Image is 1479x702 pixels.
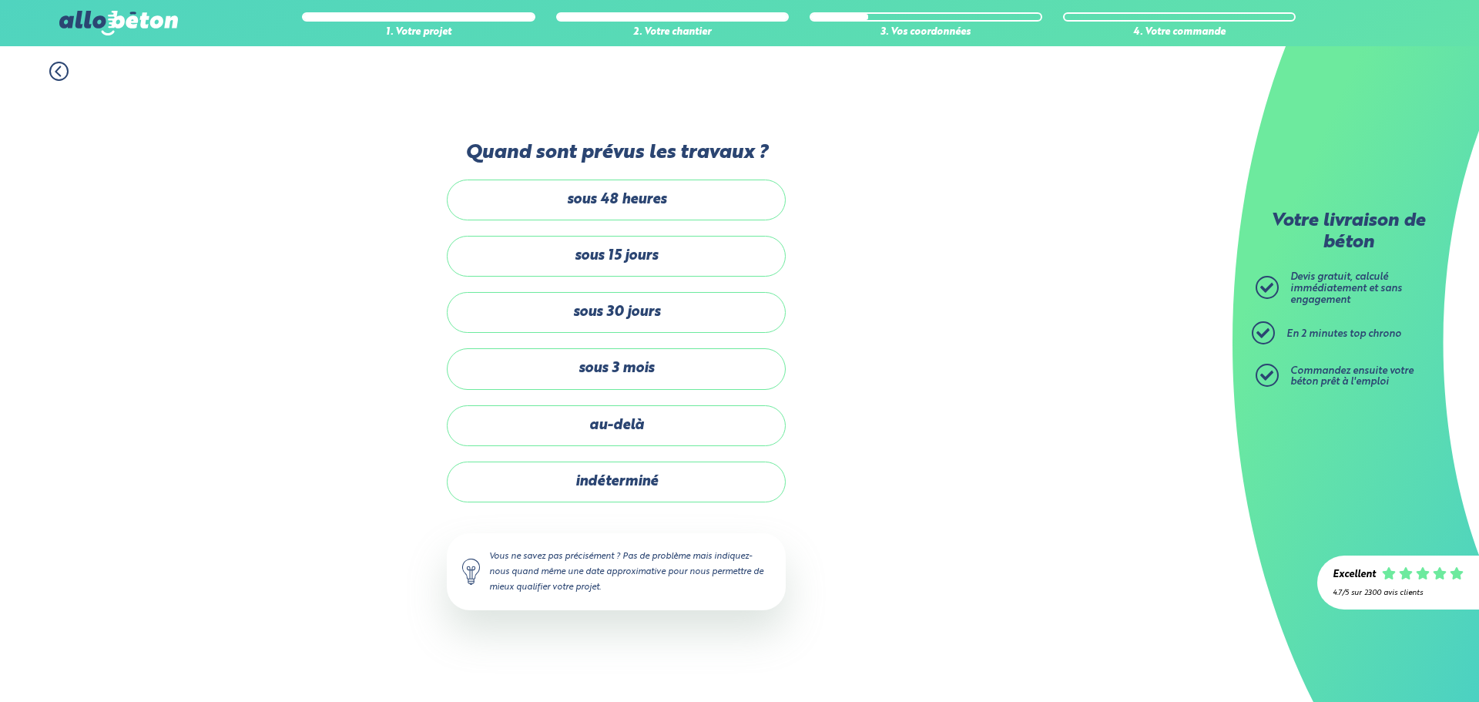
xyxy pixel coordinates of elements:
label: Quand sont prévus les travaux ? [447,142,786,164]
label: au-delà [447,405,786,446]
span: Devis gratuit, calculé immédiatement et sans engagement [1290,272,1402,304]
div: Vous ne savez pas précisément ? Pas de problème mais indiquez-nous quand même une date approximat... [447,533,786,610]
div: 1. Votre projet [302,27,535,39]
div: 2. Votre chantier [556,27,789,39]
div: 4.7/5 sur 2300 avis clients [1333,589,1464,597]
label: indéterminé [447,462,786,502]
label: sous 48 heures [447,180,786,220]
div: 4. Votre commande [1063,27,1296,39]
span: En 2 minutes top chrono [1286,329,1401,339]
div: Excellent [1333,569,1376,581]
label: sous 3 mois [447,348,786,389]
label: sous 15 jours [447,236,786,277]
div: 3. Vos coordonnées [810,27,1042,39]
label: sous 30 jours [447,292,786,333]
span: Commandez ensuite votre béton prêt à l'emploi [1290,366,1414,388]
p: Votre livraison de béton [1259,211,1437,254]
iframe: Help widget launcher [1342,642,1462,685]
img: allobéton [59,11,178,35]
